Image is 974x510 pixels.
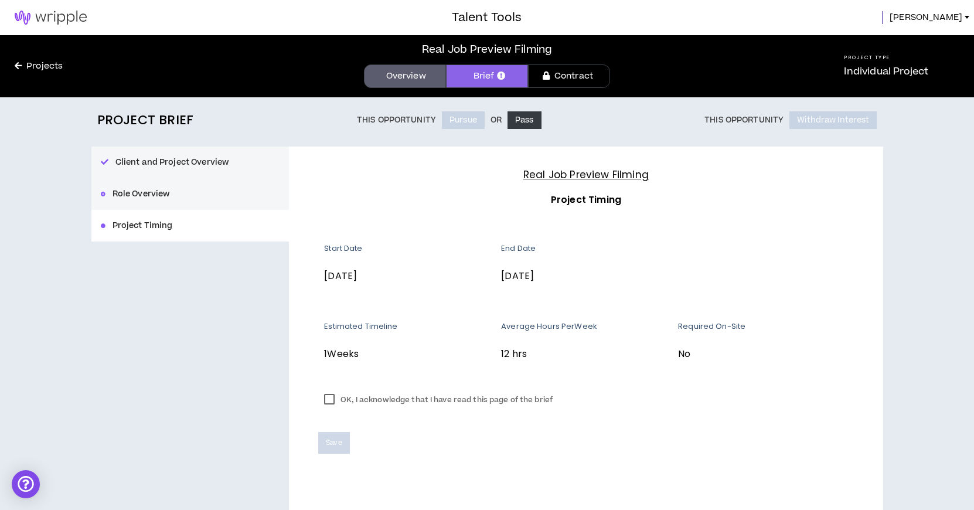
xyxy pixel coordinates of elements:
span: [PERSON_NAME] [890,11,962,24]
p: Start Date [324,243,492,254]
label: OK, I acknowledge that I have read this page of the brief [318,391,558,409]
p: This Opportunity [357,115,436,125]
p: End Date [501,243,669,254]
a: Contract [528,64,610,88]
p: [DATE] [324,268,492,284]
p: 12 hrs [501,346,669,362]
p: Average Hours Per Week [501,321,669,332]
p: No [678,346,853,362]
p: Or [491,115,502,125]
p: Individual Project [844,64,928,79]
p: [DATE] [501,268,669,284]
h4: Real Job Preview Filming [318,167,853,183]
button: Client and Project Overview [91,147,290,178]
h3: Talent Tools [452,9,522,26]
button: Pursue [442,111,485,129]
div: Real Job Preview Filming [422,42,552,57]
p: Estimated Timeline [324,321,492,332]
a: Brief [446,64,528,88]
h5: Project Type [844,54,928,62]
div: Open Intercom Messenger [12,470,40,498]
h3: Project Timing [318,192,853,208]
p: This Opportunity [704,115,784,125]
button: Pass [508,111,542,129]
button: Role Overview [91,178,290,210]
p: Required On-Site [678,321,853,332]
p: 1 Weeks [324,346,492,362]
button: Save [318,432,349,454]
a: Overview [364,64,446,88]
h2: Project Brief [97,113,194,128]
span: Save [326,437,342,448]
button: Withdraw Interest [789,111,877,129]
